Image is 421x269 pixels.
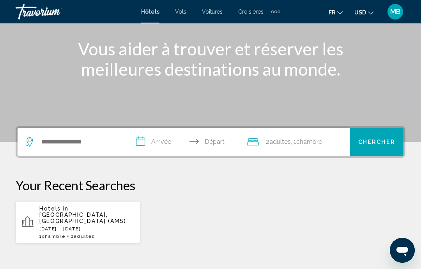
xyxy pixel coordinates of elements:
[266,136,291,147] span: 2
[385,4,405,20] button: User Menu
[64,39,357,79] h1: Vous aider à trouver et réserver les meilleures destinations au monde.
[271,5,280,18] button: Extra navigation items
[390,238,415,263] iframe: Bouton de lancement de la fenêtre de messagerie
[269,138,291,145] span: Adultes
[329,7,343,18] button: Change language
[291,136,322,147] span: , 1
[42,234,65,239] span: Chambre
[141,9,159,15] a: Hôtels
[175,9,186,15] a: Vols
[202,9,223,15] a: Voitures
[39,205,69,212] span: Hotels in
[296,138,322,145] span: Chambre
[390,8,401,16] span: MB
[39,212,126,224] span: [GEOGRAPHIC_DATA], [GEOGRAPHIC_DATA] (AMS)
[16,177,405,193] p: Your Recent Searches
[354,7,373,18] button: Change currency
[132,128,243,156] button: Check in and out dates
[358,139,395,145] span: Chercher
[71,234,94,239] span: 2
[18,128,403,156] div: Search widget
[243,128,350,156] button: Travelers: 2 adults, 0 children
[39,226,134,232] p: [DATE] - [DATE]
[350,128,403,156] button: Chercher
[39,234,65,239] span: 1
[354,9,366,16] span: USD
[16,201,140,244] button: Hotels in [GEOGRAPHIC_DATA], [GEOGRAPHIC_DATA] (AMS)[DATE] - [DATE]1Chambre2Adultes
[238,9,264,15] a: Croisières
[74,234,95,239] span: Adultes
[16,4,133,19] a: Travorium
[329,9,335,16] span: fr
